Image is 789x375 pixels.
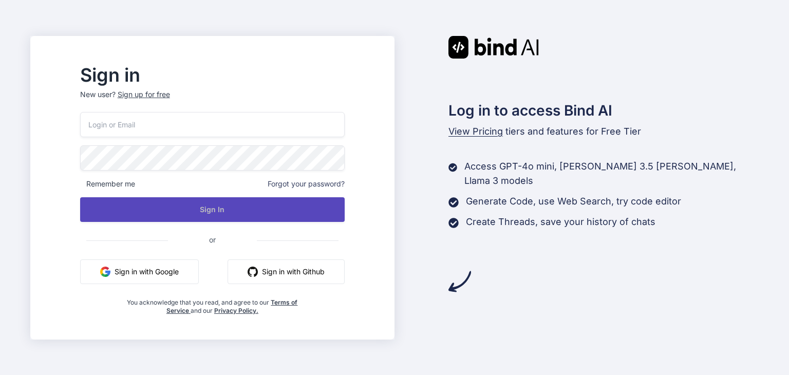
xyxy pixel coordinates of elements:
[80,89,345,112] p: New user?
[166,298,298,314] a: Terms of Service
[80,259,199,284] button: Sign in with Google
[80,179,135,189] span: Remember me
[248,267,258,277] img: github
[124,292,301,315] div: You acknowledge that you read, and agree to our and our
[80,67,345,83] h2: Sign in
[214,307,258,314] a: Privacy Policy.
[118,89,170,100] div: Sign up for free
[228,259,345,284] button: Sign in with Github
[466,215,655,229] p: Create Threads, save your history of chats
[448,126,503,137] span: View Pricing
[448,124,759,139] p: tiers and features for Free Tier
[466,194,681,209] p: Generate Code, use Web Search, try code editor
[448,100,759,121] h2: Log in to access Bind AI
[168,227,257,252] span: or
[268,179,345,189] span: Forgot your password?
[80,197,345,222] button: Sign In
[448,36,539,59] img: Bind AI logo
[100,267,110,277] img: google
[80,112,345,137] input: Login or Email
[464,159,759,188] p: Access GPT-4o mini, [PERSON_NAME] 3.5 [PERSON_NAME], Llama 3 models
[448,270,471,293] img: arrow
